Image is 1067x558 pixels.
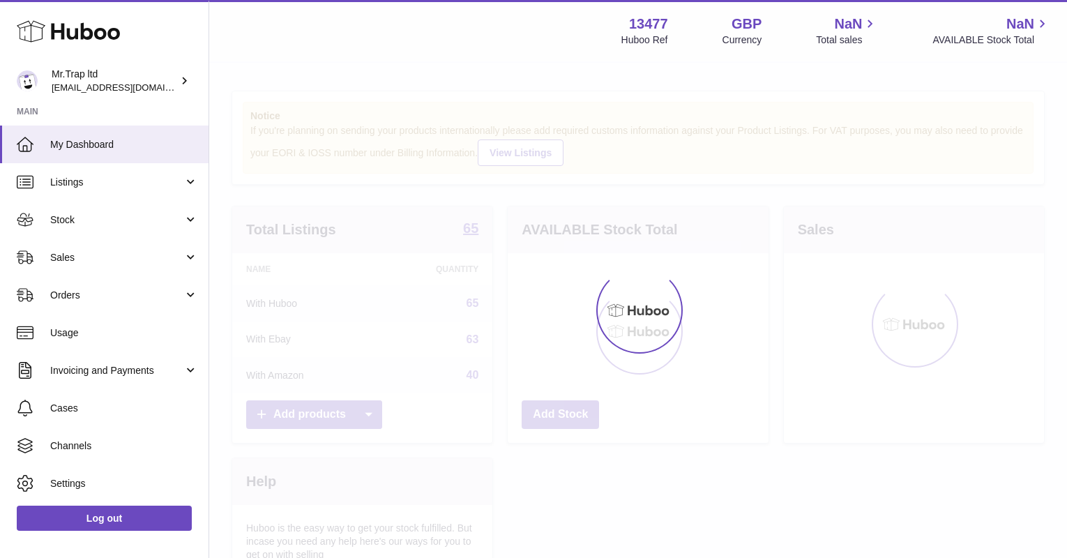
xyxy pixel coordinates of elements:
[722,33,762,47] div: Currency
[50,176,183,189] span: Listings
[50,251,183,264] span: Sales
[932,15,1050,47] a: NaN AVAILABLE Stock Total
[834,15,862,33] span: NaN
[50,213,183,227] span: Stock
[621,33,668,47] div: Huboo Ref
[816,33,878,47] span: Total sales
[629,15,668,33] strong: 13477
[52,82,205,93] span: [EMAIL_ADDRESS][DOMAIN_NAME]
[50,402,198,415] span: Cases
[932,33,1050,47] span: AVAILABLE Stock Total
[1006,15,1034,33] span: NaN
[17,70,38,91] img: office@grabacz.eu
[732,15,762,33] strong: GBP
[50,326,198,340] span: Usage
[816,15,878,47] a: NaN Total sales
[50,138,198,151] span: My Dashboard
[50,364,183,377] span: Invoicing and Payments
[17,506,192,531] a: Log out
[52,68,177,94] div: Mr.Trap ltd
[50,439,198,453] span: Channels
[50,477,198,490] span: Settings
[50,289,183,302] span: Orders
